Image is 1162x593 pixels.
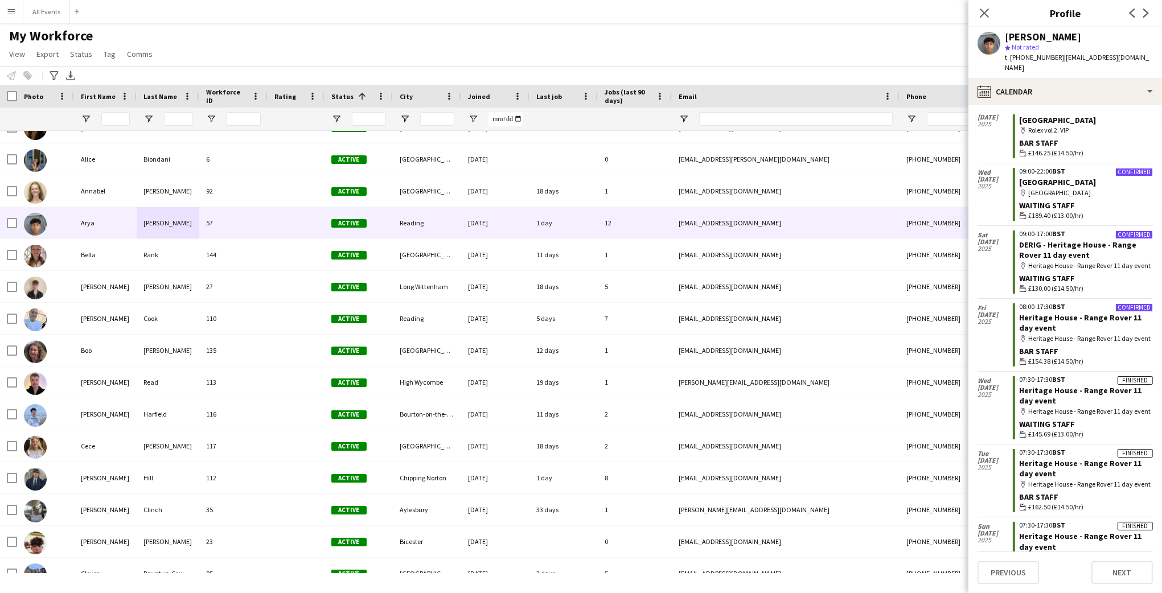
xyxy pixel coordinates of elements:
[274,92,296,101] span: Rating
[199,175,268,207] div: 92
[24,532,47,554] img: Christopher Carradine
[164,112,192,126] input: Last Name Filter Input
[1020,458,1142,479] a: Heritage House - Range Rover 11 day event
[461,335,529,366] div: [DATE]
[598,558,672,589] div: 5
[393,494,461,525] div: Aylesbury
[1012,43,1039,51] span: Not rated
[1020,125,1153,135] div: Rolex vol 2. VIP
[1029,502,1084,512] span: £162.50 (£14.50/hr)
[672,462,900,493] div: [EMAIL_ADDRESS][DOMAIN_NAME]
[598,239,672,270] div: 1
[74,462,137,493] div: [PERSON_NAME]
[900,526,1045,557] div: [PHONE_NUMBER]
[137,526,199,557] div: [PERSON_NAME]
[672,271,900,302] div: [EMAIL_ADDRESS][DOMAIN_NAME]
[137,462,199,493] div: Hill
[529,366,598,398] div: 19 days
[1053,521,1066,529] span: BST
[199,271,268,302] div: 27
[461,398,529,430] div: [DATE]
[968,6,1162,20] h3: Profile
[331,114,342,124] button: Open Filter Menu
[1020,115,1097,125] a: [GEOGRAPHIC_DATA]
[672,558,900,589] div: [EMAIL_ADDRESS][DOMAIN_NAME]
[331,570,367,578] span: Active
[137,494,199,525] div: Clinch
[64,69,77,83] app-action-btn: Export XLSX
[99,47,120,61] a: Tag
[900,494,1045,525] div: [PHONE_NUMBER]
[978,304,1013,311] span: Fri
[400,114,410,124] button: Open Filter Menu
[529,335,598,366] div: 12 days
[9,27,93,44] span: My Workforce
[598,271,672,302] div: 5
[199,398,268,430] div: 116
[461,271,529,302] div: [DATE]
[400,92,413,101] span: City
[199,303,268,334] div: 110
[393,462,461,493] div: Chipping Norton
[24,563,47,586] img: Clover Bayntun-Coward
[24,277,47,299] img: Benjamin Thompson
[1029,148,1084,158] span: £146.25 (£14.50/hr)
[199,462,268,493] div: 112
[24,436,47,459] img: Cece Vass
[1020,419,1153,429] div: Waiting Staff
[331,378,367,387] span: Active
[598,398,672,430] div: 2
[672,175,900,207] div: [EMAIL_ADDRESS][DOMAIN_NAME]
[137,239,199,270] div: Rank
[536,92,562,101] span: Last job
[900,143,1045,175] div: [PHONE_NUMBER]
[672,143,900,175] div: [EMAIL_ADDRESS][PERSON_NAME][DOMAIN_NAME]
[1020,261,1153,271] div: Heritage House - Range Rover 11 day event
[927,112,1038,126] input: Phone Filter Input
[74,271,137,302] div: [PERSON_NAME]
[70,49,92,59] span: Status
[978,183,1013,190] span: 2025
[199,239,268,270] div: 144
[199,430,268,462] div: 117
[529,558,598,589] div: 3 days
[137,271,199,302] div: [PERSON_NAME]
[393,366,461,398] div: High Wycombe
[199,207,268,238] div: 57
[598,430,672,462] div: 2
[74,366,137,398] div: [PERSON_NAME]
[672,526,900,557] div: [EMAIL_ADDRESS][DOMAIN_NAME]
[978,238,1013,245] span: [DATE]
[978,530,1013,537] span: [DATE]
[122,47,157,61] a: Comms
[1020,188,1153,198] div: [GEOGRAPHIC_DATA]
[672,207,900,238] div: [EMAIL_ADDRESS][DOMAIN_NAME]
[1053,229,1066,238] span: BST
[24,245,47,267] img: Bella Rank
[24,92,43,101] span: Photo
[605,88,651,105] span: Jobs (last 90 days)
[968,78,1162,105] div: Calendar
[468,114,478,124] button: Open Filter Menu
[74,526,137,557] div: [PERSON_NAME]
[598,335,672,366] div: 1
[393,207,461,238] div: Reading
[23,1,70,23] button: All Events
[978,384,1013,391] span: [DATE]
[468,92,490,101] span: Joined
[74,207,137,238] div: Arya
[679,114,689,124] button: Open Filter Menu
[1020,406,1153,417] div: Heritage House - Range Rover 11 day event
[393,430,461,462] div: [GEOGRAPHIC_DATA]
[9,49,25,59] span: View
[900,398,1045,430] div: [PHONE_NUMBER]
[24,500,47,522] img: Christina Clinch
[906,92,926,101] span: Phone
[1020,449,1153,456] div: 07:30-17:30
[461,239,529,270] div: [DATE]
[900,239,1045,270] div: [PHONE_NUMBER]
[199,335,268,366] div: 135
[461,303,529,334] div: [DATE]
[1053,302,1066,311] span: BST
[461,526,529,557] div: [DATE]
